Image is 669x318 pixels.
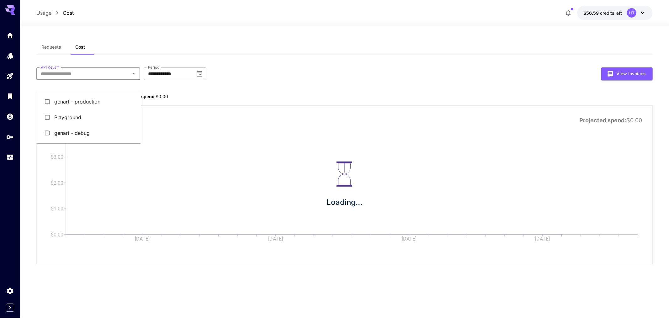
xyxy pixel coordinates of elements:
div: Settings [6,287,14,295]
button: Close [129,69,138,78]
label: API Keys [41,65,59,70]
button: View Invoices [601,67,653,80]
label: Period [148,65,160,70]
li: Playground [36,109,141,125]
span: $0.00 [156,94,168,99]
span: credits left [600,10,622,16]
div: API Keys [6,133,14,141]
div: Wallet [6,113,14,120]
a: Usage [36,9,51,17]
button: Choose date, selected date is Oct 1, 2025 [193,67,206,80]
span: Cost [75,44,85,50]
div: Usage [6,153,14,161]
div: Home [6,31,14,39]
li: genart - debug [36,125,141,141]
div: Playground [6,72,14,80]
div: Models [6,52,14,60]
nav: breadcrumb [36,9,74,17]
button: Expand sidebar [6,304,14,312]
span: $56.59 [583,10,600,16]
span: Requests [41,44,61,50]
div: Library [6,92,14,100]
a: View Invoices [601,70,653,76]
a: Cost [63,9,74,17]
li: genart - production [36,94,141,109]
div: $56.58898 [583,10,622,16]
p: Loading... [327,197,362,208]
button: $56.58898HT [577,6,653,20]
div: HT [627,8,636,18]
